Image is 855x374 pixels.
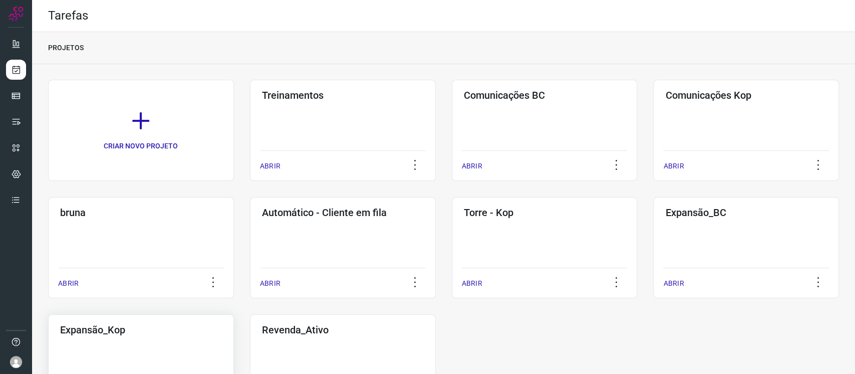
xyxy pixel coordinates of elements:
p: PROJETOS [48,43,84,53]
p: ABRIR [58,278,79,289]
h3: Expansão_BC [665,207,827,219]
h3: Automático - Cliente em fila [262,207,424,219]
h3: Treinamentos [262,89,424,101]
h3: Comunicações BC [464,89,626,101]
h3: Comunicações Kop [665,89,827,101]
h2: Tarefas [48,9,88,23]
p: ABRIR [260,161,280,171]
h3: Torre - Kop [464,207,626,219]
h3: bruna [60,207,222,219]
p: ABRIR [462,161,482,171]
p: ABRIR [663,161,684,171]
p: ABRIR [260,278,280,289]
img: Logo [9,6,24,21]
p: CRIAR NOVO PROJETO [104,141,178,151]
h3: Expansão_Kop [60,324,222,336]
p: ABRIR [663,278,684,289]
img: avatar-user-boy.jpg [10,356,22,368]
h3: Revenda_Ativo [262,324,424,336]
p: ABRIR [462,278,482,289]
